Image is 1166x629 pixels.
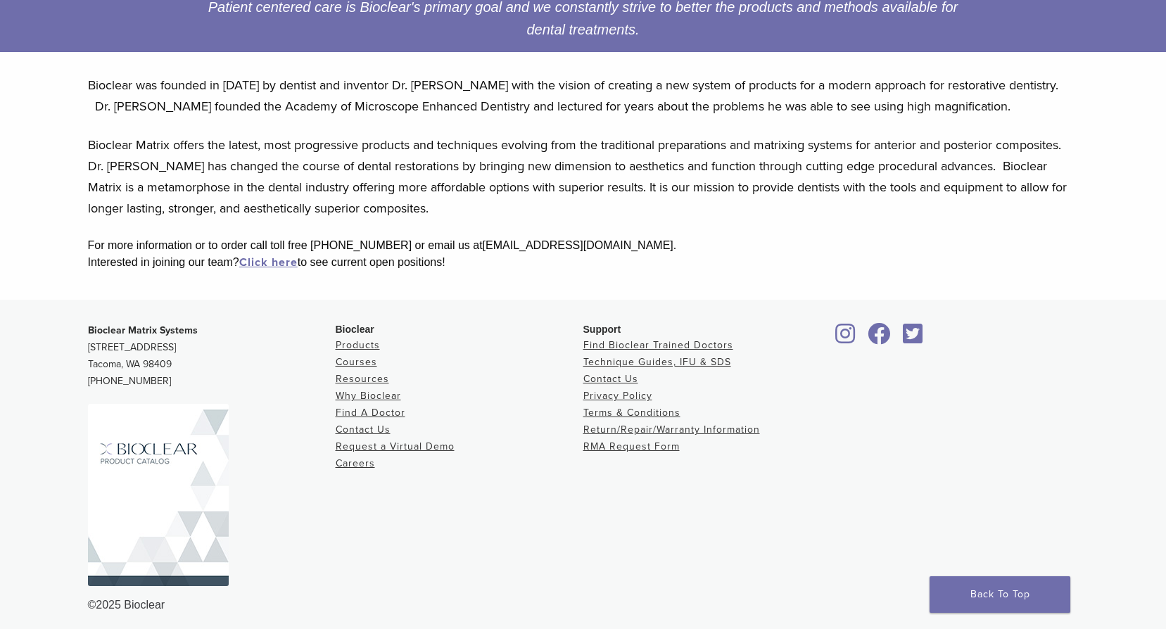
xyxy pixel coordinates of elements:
[88,324,198,336] strong: Bioclear Matrix Systems
[336,407,405,419] a: Find A Doctor
[583,324,621,335] span: Support
[583,390,652,402] a: Privacy Policy
[583,407,680,419] a: Terms & Conditions
[899,331,928,345] a: Bioclear
[336,440,455,452] a: Request a Virtual Demo
[336,356,377,368] a: Courses
[336,324,374,335] span: Bioclear
[336,424,391,436] a: Contact Us
[88,254,1079,271] div: Interested in joining our team? to see current open positions!
[88,404,229,586] img: Bioclear
[88,75,1079,117] p: Bioclear was founded in [DATE] by dentist and inventor Dr. [PERSON_NAME] with the vision of creat...
[583,440,680,452] a: RMA Request Form
[583,424,760,436] a: Return/Repair/Warranty Information
[336,373,389,385] a: Resources
[583,356,731,368] a: Technique Guides, IFU & SDS
[88,134,1079,219] p: Bioclear Matrix offers the latest, most progressive products and techniques evolving from the tra...
[930,576,1070,613] a: Back To Top
[583,339,733,351] a: Find Bioclear Trained Doctors
[88,322,336,390] p: [STREET_ADDRESS] Tacoma, WA 98409 [PHONE_NUMBER]
[88,597,1079,614] div: ©2025 Bioclear
[863,331,896,345] a: Bioclear
[583,373,638,385] a: Contact Us
[239,255,298,269] a: Click here
[336,457,375,469] a: Careers
[88,237,1079,254] div: For more information or to order call toll free [PHONE_NUMBER] or email us at [EMAIL_ADDRESS][DOM...
[831,331,861,345] a: Bioclear
[336,390,401,402] a: Why Bioclear
[336,339,380,351] a: Products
